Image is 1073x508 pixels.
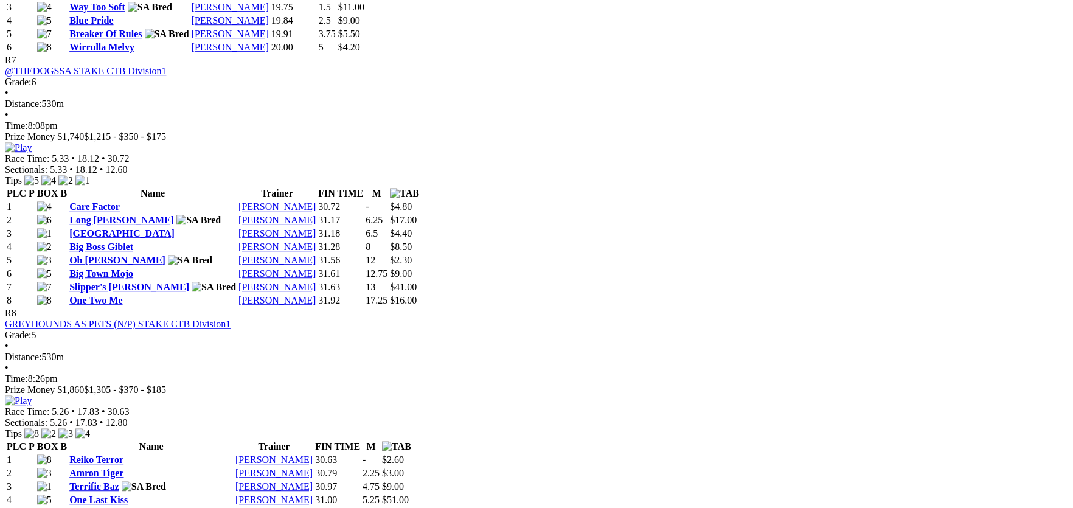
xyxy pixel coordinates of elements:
text: 2.25 [363,468,380,478]
text: 4.75 [363,481,380,492]
span: Distance: [5,99,41,109]
a: Reiko Terror [69,454,123,465]
text: 5.25 [363,495,380,505]
div: 8:26pm [5,374,1068,384]
a: Breaker Of Rules [69,29,142,39]
td: 2 [6,467,35,479]
a: [PERSON_NAME] [238,215,316,225]
span: 17.83 [75,417,97,428]
span: P [29,441,35,451]
text: 8 [366,242,370,252]
img: 7 [37,282,52,293]
text: 6.5 [366,228,378,238]
td: 20.00 [271,41,317,54]
span: • [100,164,103,175]
a: [PERSON_NAME] [235,481,313,492]
img: 3 [58,428,73,439]
span: $5.50 [338,29,360,39]
a: [PERSON_NAME] [192,42,269,52]
a: [PERSON_NAME] [238,255,316,265]
span: $9.00 [390,268,412,279]
div: 6 [5,77,1068,88]
td: 19.84 [271,15,317,27]
th: Trainer [238,187,316,200]
img: 4 [75,428,90,439]
span: 5.26 [50,417,67,428]
span: 30.72 [108,153,130,164]
img: SA Bred [192,282,236,293]
td: 5 [6,28,35,40]
img: 5 [24,175,39,186]
td: 3 [6,1,35,13]
text: 5 [319,42,324,52]
img: 5 [37,495,52,506]
td: 1 [6,201,35,213]
img: 3 [37,255,52,266]
text: 13 [366,282,375,292]
img: SA Bred [176,215,221,226]
img: SA Bred [168,255,212,266]
span: Race Time: [5,153,49,164]
img: 8 [24,428,39,439]
span: BOX [37,441,58,451]
a: Oh [PERSON_NAME] [69,255,165,265]
a: [PERSON_NAME] [235,468,313,478]
span: 18.12 [75,164,97,175]
span: P [29,188,35,198]
td: 31.92 [318,294,364,307]
span: R8 [5,308,16,318]
text: - [363,454,366,465]
span: Time: [5,374,28,384]
th: Trainer [235,440,313,453]
span: • [71,406,75,417]
td: 3 [6,228,35,240]
a: [PERSON_NAME] [192,15,269,26]
span: $41.00 [390,282,417,292]
a: One Two Me [69,295,122,305]
span: Grade: [5,330,32,340]
img: 4 [37,201,52,212]
span: 5.33 [52,153,69,164]
img: 2 [58,175,73,186]
span: $4.80 [390,201,412,212]
th: FIN TIME [318,187,364,200]
span: 30.63 [108,406,130,417]
a: [PERSON_NAME] [238,242,316,252]
img: 8 [37,295,52,306]
img: 4 [41,175,56,186]
img: 1 [75,175,90,186]
span: $11.00 [338,2,364,12]
td: 1 [6,454,35,466]
span: $9.00 [382,481,404,492]
span: Tips [5,175,22,186]
a: [PERSON_NAME] [235,454,313,465]
span: • [69,164,73,175]
span: 5.33 [50,164,67,175]
a: Long [PERSON_NAME] [69,215,174,225]
td: 19.91 [271,28,317,40]
img: 8 [37,454,52,465]
span: 12.60 [105,164,127,175]
span: • [102,153,105,164]
th: Name [69,440,234,453]
div: Prize Money $1,740 [5,131,1068,142]
span: $3.00 [382,468,404,478]
span: • [5,88,9,98]
span: $2.30 [390,255,412,265]
a: [PERSON_NAME] [192,29,269,39]
div: 5 [5,330,1068,341]
span: • [69,417,73,428]
span: Distance: [5,352,41,362]
img: SA Bred [122,481,166,492]
span: $4.40 [390,228,412,238]
span: B [60,441,67,451]
text: 17.25 [366,295,387,305]
td: 3 [6,481,35,493]
td: 7 [6,281,35,293]
text: 2.5 [319,15,331,26]
div: 530m [5,352,1068,363]
td: 31.00 [314,494,361,506]
td: 31.63 [318,281,364,293]
img: 1 [37,481,52,492]
td: 4 [6,494,35,506]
